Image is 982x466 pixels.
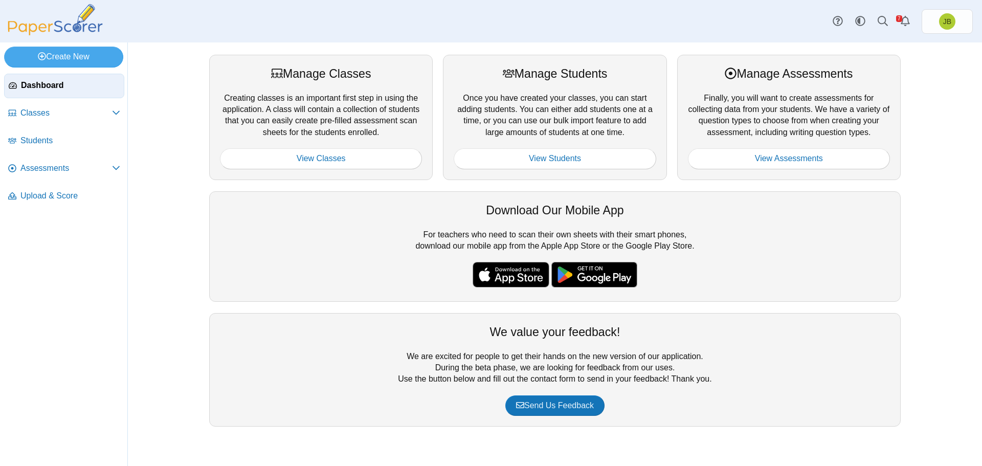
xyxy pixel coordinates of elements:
[922,9,973,34] a: Joel Boyd
[20,190,120,202] span: Upload & Score
[894,10,917,33] a: Alerts
[209,313,901,427] div: We are excited for people to get their hands on the new version of our application. During the be...
[454,148,656,169] a: View Students
[688,148,890,169] a: View Assessments
[4,28,106,37] a: PaperScorer
[4,101,124,126] a: Classes
[551,262,637,287] img: google-play-badge.png
[473,262,549,287] img: apple-store-badge.svg
[939,13,955,30] span: Joel Boyd
[20,107,112,119] span: Classes
[454,65,656,82] div: Manage Students
[4,47,123,67] a: Create New
[443,55,666,180] div: Once you have created your classes, you can start adding students. You can either add students on...
[677,55,901,180] div: Finally, you will want to create assessments for collecting data from your students. We have a va...
[505,395,605,416] a: Send Us Feedback
[220,202,890,218] div: Download Our Mobile App
[4,184,124,209] a: Upload & Score
[943,18,951,25] span: Joel Boyd
[4,157,124,181] a: Assessments
[209,191,901,302] div: For teachers who need to scan their own sheets with their smart phones, download our mobile app f...
[4,4,106,35] img: PaperScorer
[220,324,890,340] div: We value your feedback!
[220,65,422,82] div: Manage Classes
[20,163,112,174] span: Assessments
[20,135,120,146] span: Students
[21,80,120,91] span: Dashboard
[209,55,433,180] div: Creating classes is an important first step in using the application. A class will contain a coll...
[688,65,890,82] div: Manage Assessments
[4,129,124,153] a: Students
[4,74,124,98] a: Dashboard
[516,401,594,410] span: Send Us Feedback
[220,148,422,169] a: View Classes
